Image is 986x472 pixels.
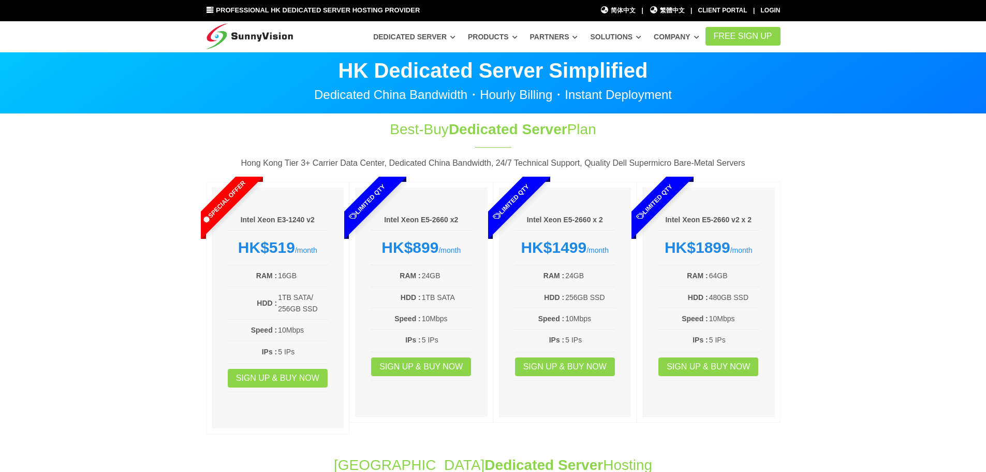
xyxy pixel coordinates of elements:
li: | [641,6,643,16]
a: Client Portal [698,7,747,14]
h6: Intel Xeon E5-2660 x2 [371,215,472,225]
b: HDD : [544,293,564,302]
b: HDD : [688,293,708,302]
b: Speed : [394,314,421,323]
b: Speed : [251,326,277,334]
a: Partners [530,27,578,46]
h1: Best-Buy Plan [321,119,666,139]
td: 24GB [421,269,472,282]
span: Limited Qty [324,159,411,246]
a: Sign up & Buy Now [371,357,471,376]
div: /month [658,238,759,257]
h6: Intel Xeon E5-2660 v2 x 2 [658,215,759,225]
b: Speed : [538,314,565,323]
div: /month [371,238,472,257]
a: Login [761,7,781,14]
a: Solutions [590,27,641,46]
td: 5 IPs [421,334,472,346]
a: Company [654,27,699,46]
span: Professional HK Dedicated Server Hosting Provider [216,6,420,14]
td: 5 IPs [565,334,615,346]
a: 繁體中文 [649,6,685,16]
span: Limited Qty [611,159,698,246]
td: 10Mbps [421,312,472,325]
span: Limited Qty [467,159,554,246]
strong: HK$519 [238,239,295,256]
b: HDD : [401,293,421,302]
p: HK Dedicated Server Simplified [206,60,781,81]
a: FREE Sign Up [705,27,781,46]
b: RAM : [256,271,277,280]
strong: HK$1899 [665,239,730,256]
td: 64GB [709,269,759,282]
strong: HK$1499 [521,239,586,256]
td: 1TB SATA/ 256GB SSD [277,291,328,316]
td: 1TB SATA [421,291,472,304]
a: Sign up & Buy Now [515,357,615,376]
h6: Intel Xeon E3-1240 v2 [227,215,329,225]
p: Dedicated China Bandwidth・Hourly Billing・Instant Deployment [206,89,781,101]
td: 480GB SSD [709,291,759,304]
div: /month [514,238,616,257]
b: IPs : [693,336,708,344]
b: HDD : [257,299,277,307]
b: RAM : [400,271,420,280]
td: 5 IPs [277,346,328,358]
a: 简体中文 [600,6,636,16]
td: 10Mbps [277,324,328,336]
td: 24GB [565,269,615,282]
b: Speed : [682,314,708,323]
li: | [753,6,755,16]
a: Sign up & Buy Now [228,369,328,388]
a: Sign up & Buy Now [658,357,758,376]
td: 256GB SSD [565,291,615,304]
td: 16GB [277,269,328,282]
td: 10Mbps [565,312,615,325]
a: Products [468,27,518,46]
span: Special Offer [180,159,267,246]
a: Dedicated Server [373,27,455,46]
b: IPs : [549,336,565,344]
td: 10Mbps [709,312,759,325]
td: 5 IPs [709,334,759,346]
li: | [690,6,692,16]
b: IPs : [262,348,277,356]
b: IPs : [405,336,421,344]
p: Hong Kong Tier 3+ Carrier Data Center, Dedicated China Bandwidth, 24/7 Technical Support, Quality... [206,156,781,170]
b: RAM : [687,271,708,280]
span: Dedicated Server [449,121,567,137]
b: RAM : [543,271,564,280]
h6: Intel Xeon E5-2660 x 2 [514,215,616,225]
div: /month [227,238,329,257]
strong: HK$899 [381,239,438,256]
